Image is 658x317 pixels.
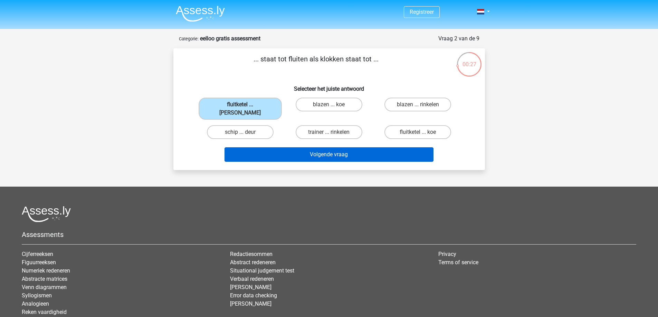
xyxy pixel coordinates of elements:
a: Privacy [438,251,456,257]
h6: Selecteer het juiste antwoord [184,80,474,92]
div: 00:27 [456,51,482,69]
a: Situational judgement test [230,267,294,274]
a: Abstract redeneren [230,259,276,266]
strong: eelloo gratis assessment [200,35,260,42]
a: Redactiesommen [230,251,273,257]
a: Error data checking [230,292,277,299]
a: Registreer [410,9,434,15]
a: Figuurreeksen [22,259,56,266]
a: Terms of service [438,259,478,266]
a: Reken vaardigheid [22,309,67,315]
a: Syllogismen [22,292,52,299]
button: Volgende vraag [225,147,433,162]
a: Verbaal redeneren [230,276,274,282]
a: Analogieen [22,300,49,307]
label: schip ... deur [207,125,274,139]
label: fluitketel ... koe [384,125,451,139]
label: blazen ... rinkelen [384,98,451,111]
a: Abstracte matrices [22,276,67,282]
a: Venn diagrammen [22,284,67,290]
small: Categorie: [179,36,199,41]
p: ... staat tot fluiten als klokken staat tot ... [184,54,448,75]
label: fluitketel ... [PERSON_NAME] [199,98,282,120]
label: blazen ... koe [296,98,362,111]
a: [PERSON_NAME] [230,300,271,307]
a: Cijferreeksen [22,251,53,257]
img: Assessly [176,6,225,22]
a: Numeriek redeneren [22,267,70,274]
img: Assessly logo [22,206,71,222]
h5: Assessments [22,230,636,239]
div: Vraag 2 van de 9 [438,34,479,43]
label: trainer ... rinkelen [296,125,362,139]
a: [PERSON_NAME] [230,284,271,290]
